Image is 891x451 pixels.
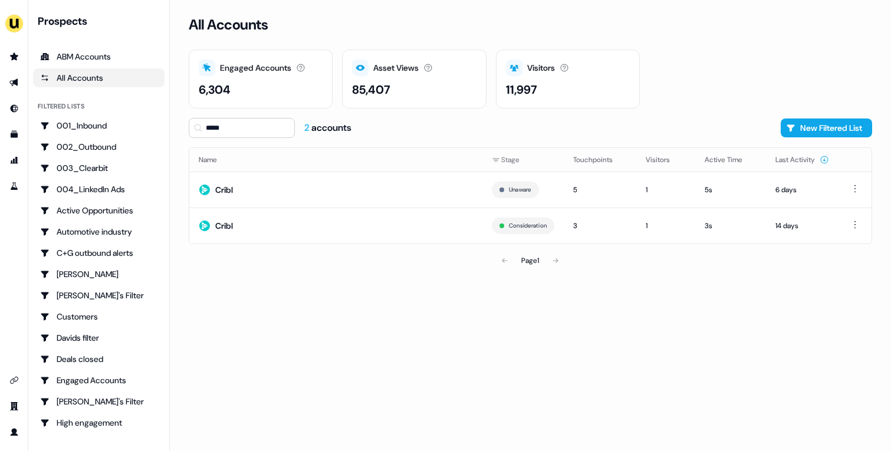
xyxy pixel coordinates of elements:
[373,62,419,74] div: Asset Views
[33,371,165,390] a: Go to Engaged Accounts
[40,72,157,84] div: All Accounts
[509,220,547,231] button: Consideration
[646,184,686,196] div: 1
[40,226,157,238] div: Automotive industry
[199,81,231,98] div: 6,304
[33,116,165,135] a: Go to 001_Inbound
[40,268,157,280] div: [PERSON_NAME]
[304,121,351,134] div: accounts
[775,220,829,232] div: 14 days
[775,184,829,196] div: 6 days
[33,201,165,220] a: Go to Active Opportunities
[40,396,157,407] div: [PERSON_NAME]'s Filter
[33,307,165,326] a: Go to Customers
[40,289,157,301] div: [PERSON_NAME]'s Filter
[40,247,157,259] div: C+G outbound alerts
[220,62,291,74] div: Engaged Accounts
[352,81,390,98] div: 85,407
[304,121,311,134] span: 2
[33,286,165,305] a: Go to Charlotte's Filter
[215,220,233,232] div: Cribl
[5,125,24,144] a: Go to templates
[33,392,165,411] a: Go to Geneviève's Filter
[33,137,165,156] a: Go to 002_Outbound
[38,14,165,28] div: Prospects
[781,118,872,137] button: New Filtered List
[40,353,157,365] div: Deals closed
[215,184,233,196] div: Cribl
[527,62,555,74] div: Visitors
[646,149,684,170] button: Visitors
[33,328,165,347] a: Go to Davids filter
[40,311,157,322] div: Customers
[33,222,165,241] a: Go to Automotive industry
[521,255,539,266] div: Page 1
[573,220,627,232] div: 3
[40,374,157,386] div: Engaged Accounts
[5,371,24,390] a: Go to integrations
[509,185,531,195] button: Unaware
[33,265,165,284] a: Go to Charlotte Stone
[5,99,24,118] a: Go to Inbound
[705,149,757,170] button: Active Time
[40,120,157,131] div: 001_Inbound
[705,220,757,232] div: 3s
[40,141,157,153] div: 002_Outbound
[38,101,84,111] div: Filtered lists
[506,81,537,98] div: 11,997
[33,413,165,432] a: Go to High engagement
[33,350,165,368] a: Go to Deals closed
[40,417,157,429] div: High engagement
[573,184,627,196] div: 5
[775,149,829,170] button: Last Activity
[40,51,157,62] div: ABM Accounts
[5,397,24,416] a: Go to team
[5,177,24,196] a: Go to experiments
[40,183,157,195] div: 004_LinkedIn Ads
[646,220,686,232] div: 1
[5,151,24,170] a: Go to attribution
[40,162,157,174] div: 003_Clearbit
[40,332,157,344] div: Davids filter
[33,47,165,66] a: ABM Accounts
[5,423,24,442] a: Go to profile
[189,148,482,172] th: Name
[40,205,157,216] div: Active Opportunities
[492,154,554,166] div: Stage
[33,68,165,87] a: All accounts
[33,243,165,262] a: Go to C+G outbound alerts
[5,47,24,66] a: Go to prospects
[33,180,165,199] a: Go to 004_LinkedIn Ads
[33,159,165,177] a: Go to 003_Clearbit
[5,73,24,92] a: Go to outbound experience
[705,184,757,196] div: 5s
[573,149,627,170] button: Touchpoints
[189,16,268,34] h3: All Accounts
